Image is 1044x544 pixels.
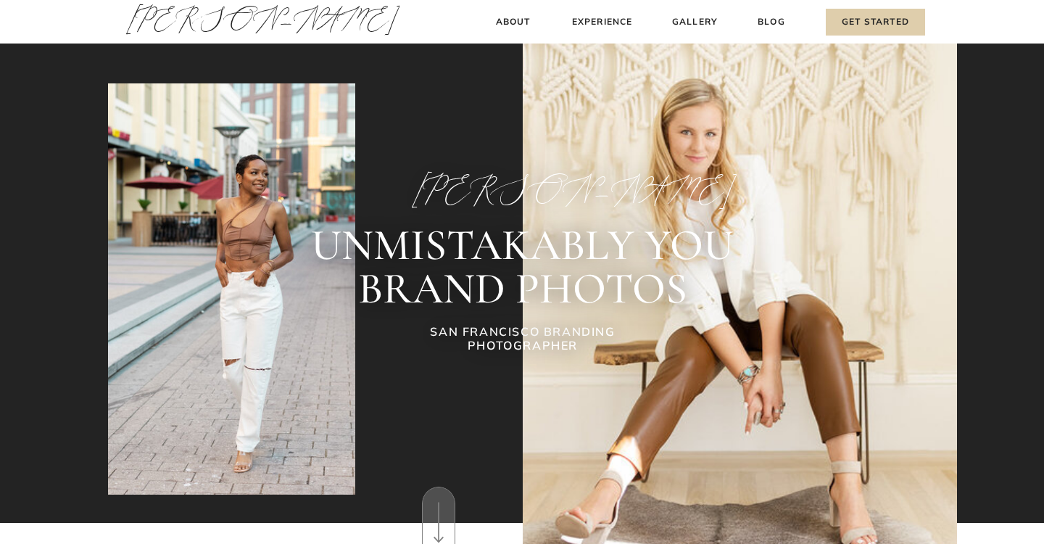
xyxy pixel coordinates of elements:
[826,9,925,36] a: Get Started
[492,15,534,30] a: About
[570,15,634,30] a: Experience
[755,15,788,30] a: Blog
[215,223,830,310] h2: UNMISTAKABLY YOU BRAND PHOTOS
[671,15,719,30] a: Gallery
[412,173,634,206] h2: [PERSON_NAME]
[389,325,656,357] h1: SAN FRANCISCO BRANDING PHOTOGRAPHER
